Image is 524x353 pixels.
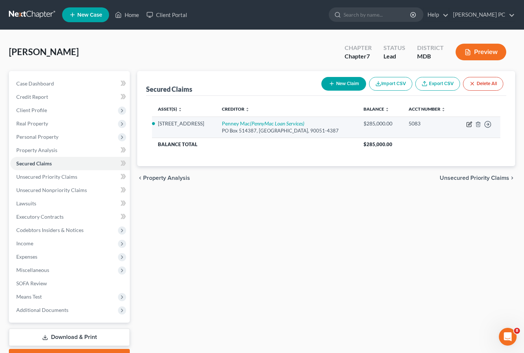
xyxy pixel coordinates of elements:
[146,85,192,94] div: Secured Claims
[16,293,42,300] span: Means Test
[9,46,79,57] span: [PERSON_NAME]
[16,80,54,87] span: Case Dashboard
[440,175,515,181] button: Unsecured Priority Claims chevron_right
[383,44,405,52] div: Status
[364,106,389,112] a: Balance unfold_more
[250,120,304,127] i: (PennyMac Loan Services)
[137,175,143,181] i: chevron_left
[366,53,370,60] span: 7
[143,175,190,181] span: Property Analysis
[10,90,130,104] a: Credit Report
[16,200,36,206] span: Lawsuits
[383,52,405,61] div: Lead
[10,184,130,197] a: Unsecured Nonpriority Claims
[9,329,130,346] a: Download & Print
[499,328,517,346] iframe: Intercom live chat
[344,8,411,21] input: Search by name...
[321,77,366,91] button: New Claim
[10,210,130,223] a: Executory Contracts
[364,120,396,127] div: $285,000.00
[222,120,304,127] a: Penney Mac(PennyMac Loan Services)
[16,134,58,140] span: Personal Property
[10,157,130,170] a: Secured Claims
[16,253,37,260] span: Expenses
[10,170,130,184] a: Unsecured Priority Claims
[409,106,446,112] a: Acct Number unfold_more
[16,120,48,127] span: Real Property
[16,187,87,193] span: Unsecured Nonpriority Claims
[345,44,372,52] div: Chapter
[111,8,143,21] a: Home
[10,277,130,290] a: SOFA Review
[222,127,352,134] div: PO Box 514387, [GEOGRAPHIC_DATA], 90051-4387
[16,174,77,180] span: Unsecured Priority Claims
[137,175,190,181] button: chevron_left Property Analysis
[16,160,52,167] span: Secured Claims
[16,107,47,113] span: Client Profile
[16,307,68,313] span: Additional Documents
[417,52,444,61] div: MDB
[509,175,515,181] i: chevron_right
[364,141,392,147] span: $285,000.00
[345,52,372,61] div: Chapter
[16,147,57,153] span: Property Analysis
[369,77,412,91] button: Import CSV
[417,44,444,52] div: District
[16,280,47,286] span: SOFA Review
[178,107,182,112] i: unfold_more
[158,120,210,127] li: [STREET_ADDRESS]
[158,106,182,112] a: Asset(s) unfold_more
[424,8,449,21] a: Help
[514,328,520,334] span: 8
[449,8,515,21] a: [PERSON_NAME] PC
[222,106,250,112] a: Creditor unfold_more
[152,138,358,151] th: Balance Total
[16,214,64,220] span: Executory Contracts
[409,120,450,127] div: 5083
[441,107,446,112] i: unfold_more
[245,107,250,112] i: unfold_more
[10,144,130,157] a: Property Analysis
[385,107,389,112] i: unfold_more
[463,77,503,91] button: Delete All
[10,197,130,210] a: Lawsuits
[16,227,84,233] span: Codebtors Insiders & Notices
[456,44,506,60] button: Preview
[77,12,102,18] span: New Case
[16,240,33,246] span: Income
[440,175,509,181] span: Unsecured Priority Claims
[16,94,48,100] span: Credit Report
[143,8,191,21] a: Client Portal
[415,77,460,91] a: Export CSV
[10,77,130,90] a: Case Dashboard
[16,267,49,273] span: Miscellaneous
